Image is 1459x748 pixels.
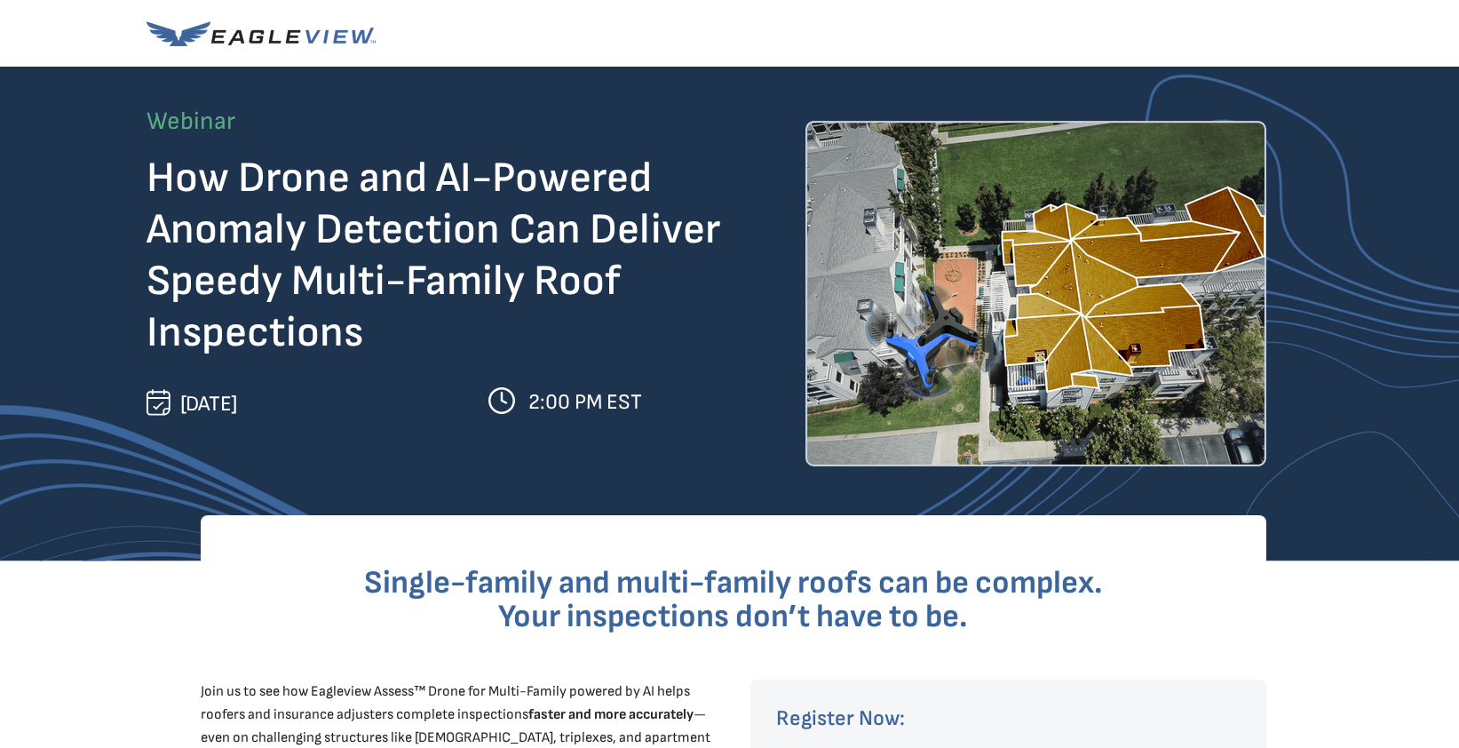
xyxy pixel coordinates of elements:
strong: faster and more accurately [528,706,694,723]
span: Register Now: [776,705,905,731]
span: Webinar [147,107,235,136]
span: 2:00 PM EST [528,389,642,415]
span: Your inspections don’t have to be. [498,598,968,636]
span: [DATE] [180,391,237,417]
span: Single-family and multi-family roofs can be complex. [364,564,1103,602]
img: Drone flying over a multi-family home [805,121,1266,466]
span: How Drone and AI-Powered Anomaly Detection Can Deliver Speedy Multi-Family Roof Inspections [147,153,720,358]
